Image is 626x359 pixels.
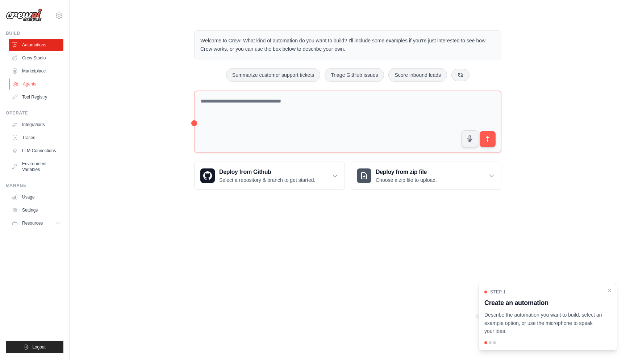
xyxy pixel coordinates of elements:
[9,204,63,216] a: Settings
[484,298,602,308] h3: Create an automation
[388,68,447,82] button: Score inbound leads
[9,119,63,130] a: Integrations
[9,91,63,103] a: Tool Registry
[22,220,43,226] span: Resources
[9,52,63,64] a: Crew Studio
[9,78,64,90] a: Agents
[219,168,315,176] h3: Deploy from Github
[484,311,602,335] p: Describe the automation you want to build, select an example option, or use the microphone to spe...
[9,132,63,143] a: Traces
[9,191,63,203] a: Usage
[590,324,626,359] iframe: Chat Widget
[32,344,46,350] span: Logout
[6,183,63,188] div: Manage
[9,158,63,175] a: Environment Variables
[200,37,495,53] p: Welcome to Crew! What kind of automation do you want to build? I'll include some examples if you'...
[226,68,320,82] button: Summarize customer support tickets
[9,39,63,51] a: Automations
[9,217,63,229] button: Resources
[9,145,63,156] a: LLM Connections
[376,176,437,184] p: Choose a zip file to upload.
[6,8,42,22] img: Logo
[9,65,63,77] a: Marketplace
[6,110,63,116] div: Operate
[219,176,315,184] p: Select a repository & branch to get started.
[376,168,437,176] h3: Deploy from zip file
[6,30,63,36] div: Build
[6,341,63,353] button: Logout
[607,288,613,293] button: Close walkthrough
[325,68,384,82] button: Triage GitHub issues
[490,289,506,295] span: Step 1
